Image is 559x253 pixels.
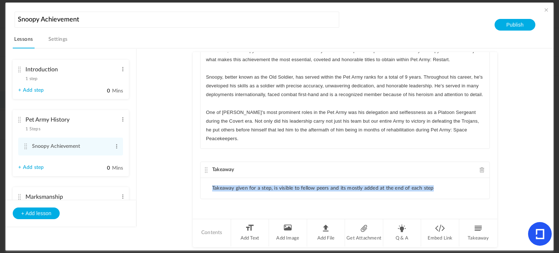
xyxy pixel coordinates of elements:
li: Get Attachment [345,219,383,246]
li: Add Text [231,219,269,246]
li: Add File [307,219,345,246]
button: + Add lesson [13,207,60,219]
li: Q & A [383,219,421,246]
input: Mins [92,165,110,172]
li: Takeaway given for a step, is visible to fellow peers and its mostly added at the end of each step [212,185,434,191]
li: Add Image [269,219,307,246]
span: 1 Steps [25,127,40,131]
li: Embed Link [421,219,459,246]
span: 1 step [25,76,37,81]
a: + Add step [18,165,44,171]
p: Therefore, the Snoopy Achievement derives its history from the first pet to step foot in the Pet ... [206,46,484,64]
a: Settings [47,35,69,48]
p: One of [PERSON_NAME]'s most prominent roles in the Pet Army was his delegation and selflessness a... [206,108,484,143]
a: Lessons [13,35,34,48]
span: Mins [112,166,123,171]
button: Publish [495,19,535,31]
input: Mins [92,88,110,95]
p: Snoopy, better known as the Old Soldier, has served within the Pet Army ranks for a total of 9 ye... [206,73,484,99]
li: Contents [193,219,231,246]
li: Takeaway [459,219,497,246]
a: + Add step [18,87,44,94]
span: Mins [112,88,123,94]
span: Takeaway [212,167,234,172]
